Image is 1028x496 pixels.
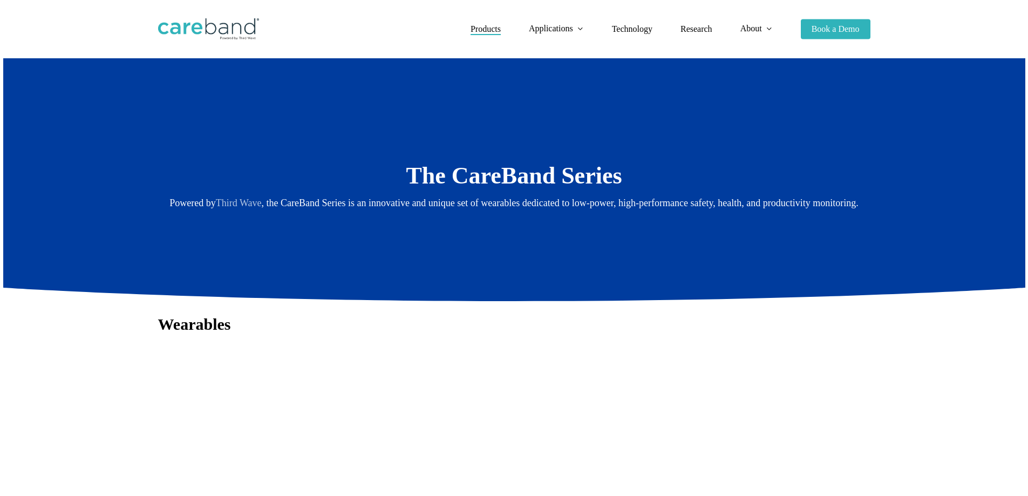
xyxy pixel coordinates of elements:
a: Technology [612,25,652,33]
a: Research [680,25,712,33]
h2: The CareBand Series [158,161,870,191]
img: CareBand [158,18,259,40]
span: About [740,24,762,33]
span: Book a Demo [812,24,860,33]
a: About [740,24,773,33]
span: Technology [612,24,652,33]
span: Applications [529,24,573,33]
span: Research [680,24,712,33]
a: Book a Demo [801,25,870,33]
a: Applications [529,24,584,33]
span: Products [471,24,501,33]
a: Third Wave [216,198,262,208]
a: Products [471,25,501,33]
h3: Wearables [158,314,870,335]
p: Powered by , the CareBand Series is an innovative and unique set of wearables dedicated to low-po... [158,194,870,212]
